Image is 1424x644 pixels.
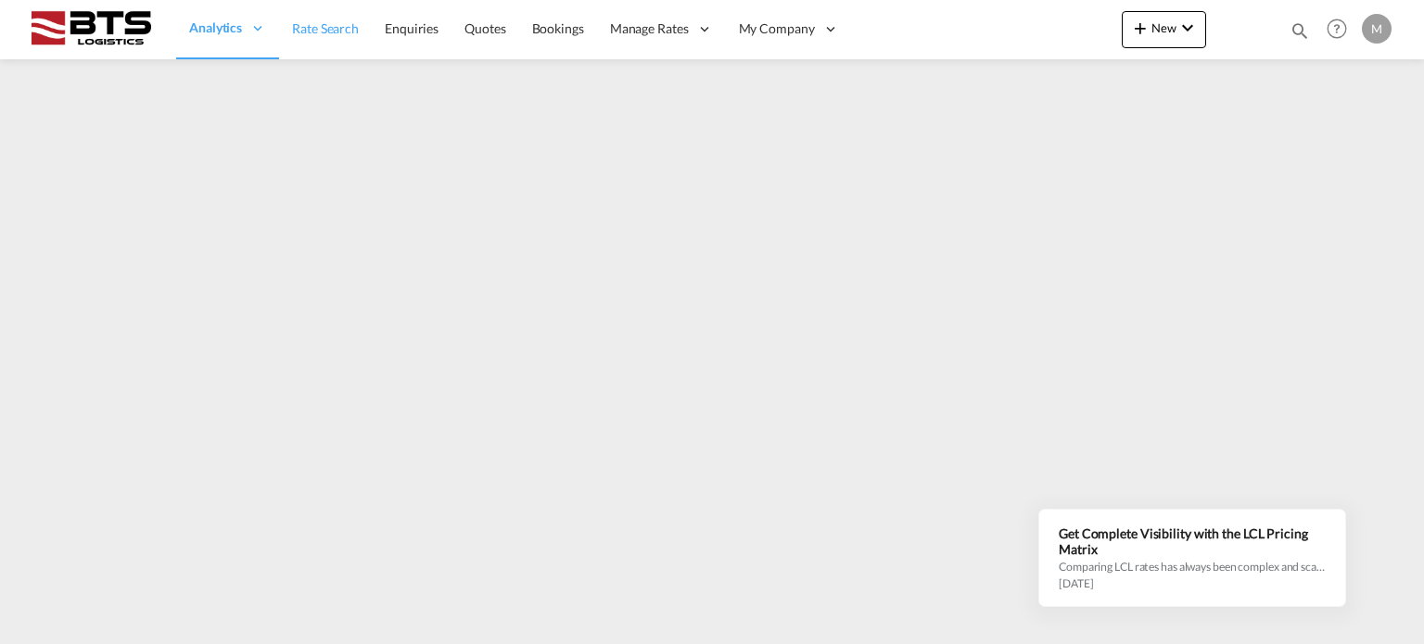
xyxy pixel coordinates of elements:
[1290,20,1310,41] md-icon: icon-magnify
[532,20,584,36] span: Bookings
[1290,20,1310,48] div: icon-magnify
[1321,13,1353,44] span: Help
[28,8,153,50] img: cdcc71d0be7811ed9adfbf939d2aa0e8.png
[739,19,815,38] span: My Company
[292,20,359,36] span: Rate Search
[1362,14,1392,44] div: M
[189,19,242,37] span: Analytics
[1321,13,1362,46] div: Help
[1129,20,1199,35] span: New
[1176,17,1199,39] md-icon: icon-chevron-down
[385,20,439,36] span: Enquiries
[610,19,689,38] span: Manage Rates
[464,20,505,36] span: Quotes
[1129,17,1151,39] md-icon: icon-plus 400-fg
[1122,11,1206,48] button: icon-plus 400-fgNewicon-chevron-down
